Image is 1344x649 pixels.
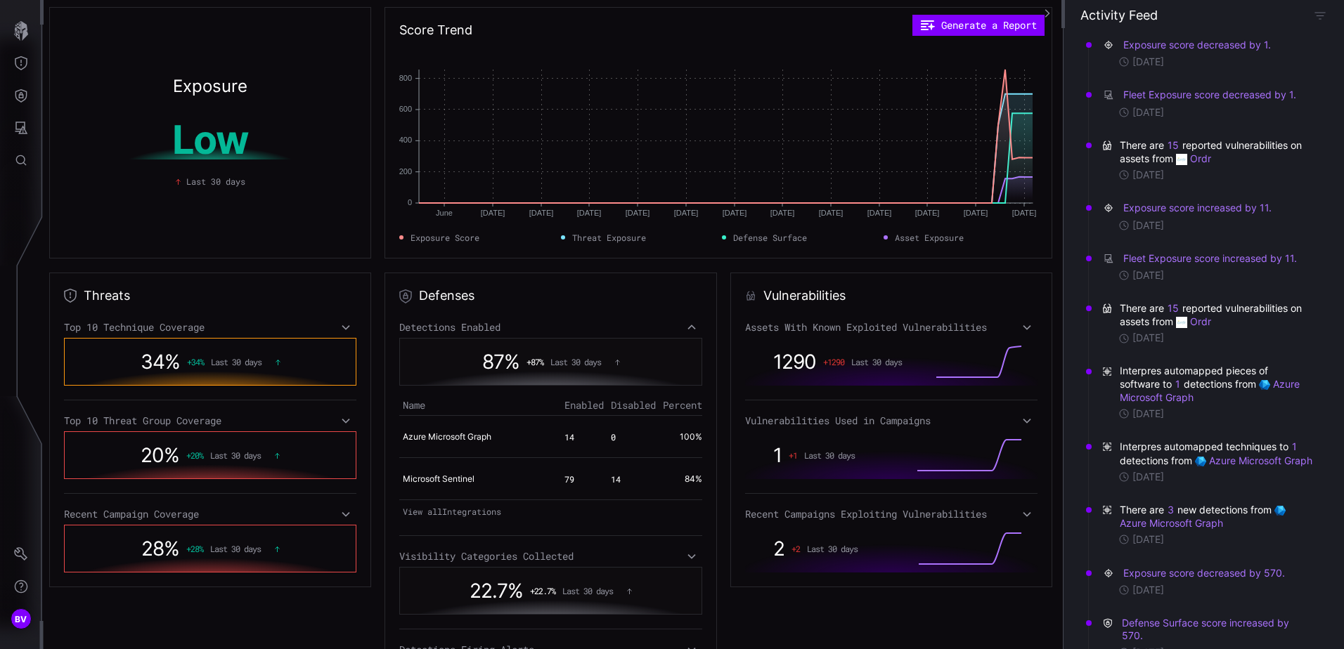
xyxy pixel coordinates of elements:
[1195,454,1312,466] a: Azure Microsoft Graph
[408,198,412,206] text: 0
[867,209,892,217] text: [DATE]
[823,357,844,367] span: + 1290
[1291,440,1298,454] button: 1
[1123,251,1298,265] button: Fleet Exposure score increased by 11.
[399,136,412,144] text: 400
[770,209,795,217] text: [DATE]
[1274,505,1286,516] img: Microsoft Graph
[419,287,474,304] h2: Defenses
[1012,209,1037,217] text: [DATE]
[1120,301,1313,328] span: There are reported vulnerabilities on assets from
[564,431,574,442] span: 14
[64,508,356,520] div: Recent Campaign Coverage
[1080,7,1158,23] h4: Activity Feed
[403,473,474,484] a: Microsoft Sentinel
[611,431,616,442] span: 0
[399,74,412,82] text: 800
[964,209,988,217] text: [DATE]
[470,579,523,603] span: 22.7 %
[1120,138,1313,165] span: There are reported vulnerabilities on assets from
[1132,332,1164,344] time: [DATE]
[186,544,203,553] span: + 28 %
[411,231,479,244] span: Exposure Score
[1132,55,1164,68] time: [DATE]
[399,501,702,521] a: View allIntegrations
[529,209,554,217] text: [DATE]
[1132,533,1164,546] time: [DATE]
[84,287,130,304] h2: Threats
[804,450,855,460] span: Last 30 days
[399,395,561,416] th: Name
[607,395,659,416] th: Disabled
[819,209,844,217] text: [DATE]
[64,414,356,427] div: Top 10 Threat Group Coverage
[626,209,650,217] text: [DATE]
[403,431,491,442] a: Azure Microsoft Graph
[141,443,179,467] span: 20 %
[674,209,699,217] text: [DATE]
[915,209,940,217] text: [DATE]
[530,586,555,596] span: + 22.7 %
[773,350,816,374] span: 1290
[773,443,782,467] span: 1
[1167,138,1180,152] button: 15
[791,544,800,553] span: + 2
[1132,269,1164,282] time: [DATE]
[572,231,646,244] span: Threat Exposure
[680,431,702,442] span: 100 %
[211,357,261,367] span: Last 30 days
[1176,315,1211,327] a: Ordr
[1123,566,1286,580] button: Exposure score decreased by 570.
[173,78,247,95] h2: Exposure
[399,22,472,39] h2: Score Trend
[851,357,902,367] span: Last 30 days
[1195,456,1206,467] img: Microsoft Graph
[1120,503,1313,530] span: There are new detections from
[745,508,1038,520] div: Recent Campaigns Exploiting Vulnerabilities
[1176,317,1187,328] img: Ordr
[482,350,519,374] span: 87 %
[141,537,179,560] span: 28 %
[1167,503,1175,517] button: 3
[1167,301,1180,315] button: 15
[1132,169,1164,181] time: [DATE]
[1,603,41,635] button: BV
[526,357,543,367] span: + 87 %
[399,550,702,563] div: Visibility Categories Collected
[210,450,261,460] span: Last 30 days
[1176,154,1187,165] img: Ordr
[577,209,602,217] text: [DATE]
[1176,152,1211,164] a: Ordr
[1132,407,1164,420] time: [DATE]
[745,321,1038,334] div: Assets With Known Exploited Vulnerabilities
[1132,219,1164,232] time: [DATE]
[550,357,601,367] span: Last 30 days
[436,209,453,217] text: June
[561,395,607,416] th: Enabled
[481,209,505,217] text: [DATE]
[763,287,846,304] h2: Vulnerabilities
[1120,440,1313,466] span: Interpres automapped techniques to detections from
[611,473,621,485] span: 14
[1120,365,1313,405] span: Interpres automapped pieces of software to detections from
[1121,616,1313,643] button: Defense Surface score increased by 570.
[15,612,27,627] span: BV
[78,120,342,159] h1: Low
[685,473,702,484] span: 84 %
[895,231,964,244] span: Asset Exposure
[210,544,261,553] span: Last 30 days
[141,350,180,374] span: 34 %
[733,231,807,244] span: Defense Surface
[1123,88,1297,102] button: Fleet Exposure score decreased by 1.
[659,395,702,416] th: Percent
[807,544,858,553] span: Last 30 days
[64,321,356,334] div: Top 10 Technique Coverage
[1132,106,1164,119] time: [DATE]
[399,105,412,113] text: 600
[789,450,797,460] span: + 1
[399,167,412,176] text: 200
[773,537,784,560] span: 2
[564,473,574,485] span: 79
[745,414,1038,427] div: Vulnerabilities Used in Campaigns
[912,15,1045,36] button: Generate a Report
